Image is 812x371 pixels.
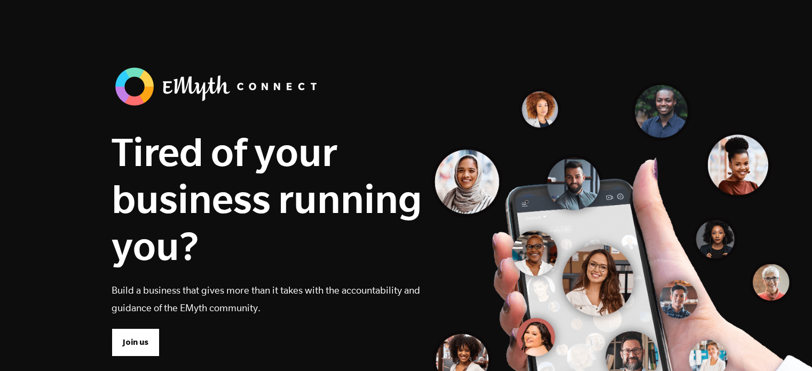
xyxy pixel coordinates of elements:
[112,281,422,317] p: Build a business that gives more than it takes with the accountability and guidance of the EMyth ...
[112,64,325,109] img: banner_logo
[759,320,812,371] iframe: Chat Widget
[123,336,148,348] span: Join us
[112,128,422,269] h1: Tired of your business running you?
[112,328,160,356] a: Join us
